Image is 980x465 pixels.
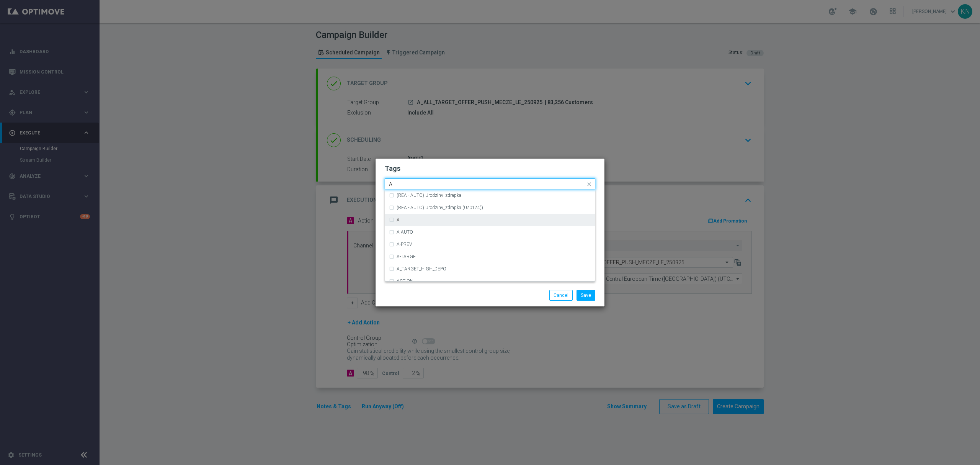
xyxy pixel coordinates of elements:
div: A-TARGET [389,251,591,263]
div: (REA - AUTO) Urodziny_zdrapka [389,189,591,201]
label: A [397,218,400,222]
label: A-TARGET [397,254,418,259]
div: A_TARGET_HIGH_DEPO [389,263,591,275]
div: A-PREV [389,238,591,251]
div: A-AUTO [389,226,591,238]
div: A [389,214,591,226]
label: (REA - AUTO) Urodziny_zdrapka [397,193,461,198]
h2: Tags [385,164,595,173]
div: (REA - AUTO) Urodziny_zdrapka (020124)) [389,201,591,214]
label: A-PREV [397,242,412,247]
label: ACTION [397,279,413,283]
label: A_TARGET_HIGH_DEPO [397,267,446,271]
label: (REA - AUTO) Urodziny_zdrapka (020124)) [397,205,483,210]
button: Cancel [549,290,573,301]
div: ACTION [389,275,591,287]
ng-dropdown-panel: Options list [385,189,595,282]
button: Save [577,290,595,301]
label: A-AUTO [397,230,413,234]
